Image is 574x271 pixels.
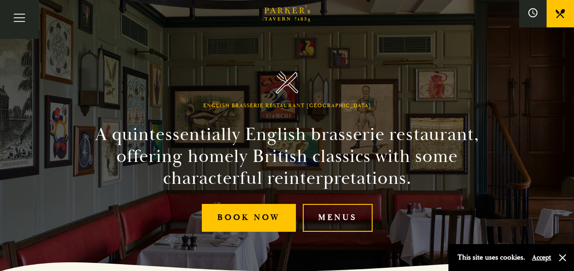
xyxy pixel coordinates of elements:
[276,71,298,94] img: Parker's Tavern Brasserie Cambridge
[458,251,525,264] p: This site uses cookies.
[303,204,373,232] a: Menus
[203,103,371,109] h1: English Brasserie Restaurant [GEOGRAPHIC_DATA]
[532,253,551,262] button: Accept
[79,124,495,189] h2: A quintessentially English brasserie restaurant, offering homely British classics with some chara...
[558,253,567,262] button: Close and accept
[202,204,296,232] a: Book Now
